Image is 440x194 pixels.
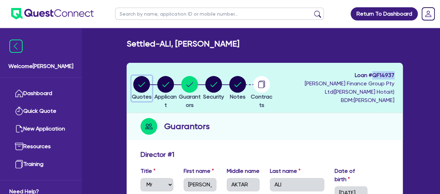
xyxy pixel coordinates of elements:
a: Return To Dashboard [351,7,418,20]
button: Quotes [131,76,152,101]
span: Contracts [251,93,272,108]
a: Quick Quote [9,102,72,120]
label: Last name [270,167,301,175]
img: step-icon [141,118,157,135]
span: BDM: [PERSON_NAME] [275,96,394,104]
button: Contracts [250,76,274,110]
h2: Settled - ALI, [PERSON_NAME] [127,39,239,49]
span: Welcome [PERSON_NAME] [8,62,73,70]
a: Dropdown toggle [419,5,437,23]
label: Title [141,167,155,175]
span: Guarantors [179,93,201,108]
input: Search by name, application ID or mobile number... [115,8,324,20]
h2: Guarantors [164,120,210,133]
a: Dashboard [9,85,72,102]
img: training [15,160,23,168]
button: Guarantors [178,76,202,110]
img: quick-quote [15,107,23,115]
span: Notes [230,93,246,100]
span: Quotes [132,93,152,100]
label: First name [184,167,214,175]
h3: Director # 1 [141,150,174,159]
span: Loan # QF14937 [275,71,394,79]
a: Resources [9,138,72,155]
button: Security [203,76,224,101]
img: quest-connect-logo-blue [11,8,94,19]
img: new-application [15,125,23,133]
label: Date of birth [335,167,367,184]
button: Applicant [154,76,178,110]
span: [PERSON_NAME] Finance Group Pty Ltd ( [PERSON_NAME] Hotait ) [305,80,394,95]
span: Applicant [154,93,177,108]
label: Middle name [227,167,259,175]
a: New Application [9,120,72,138]
span: Security [203,93,224,100]
button: Notes [229,76,246,101]
a: Training [9,155,72,173]
img: icon-menu-close [9,40,23,53]
img: resources [15,142,23,151]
